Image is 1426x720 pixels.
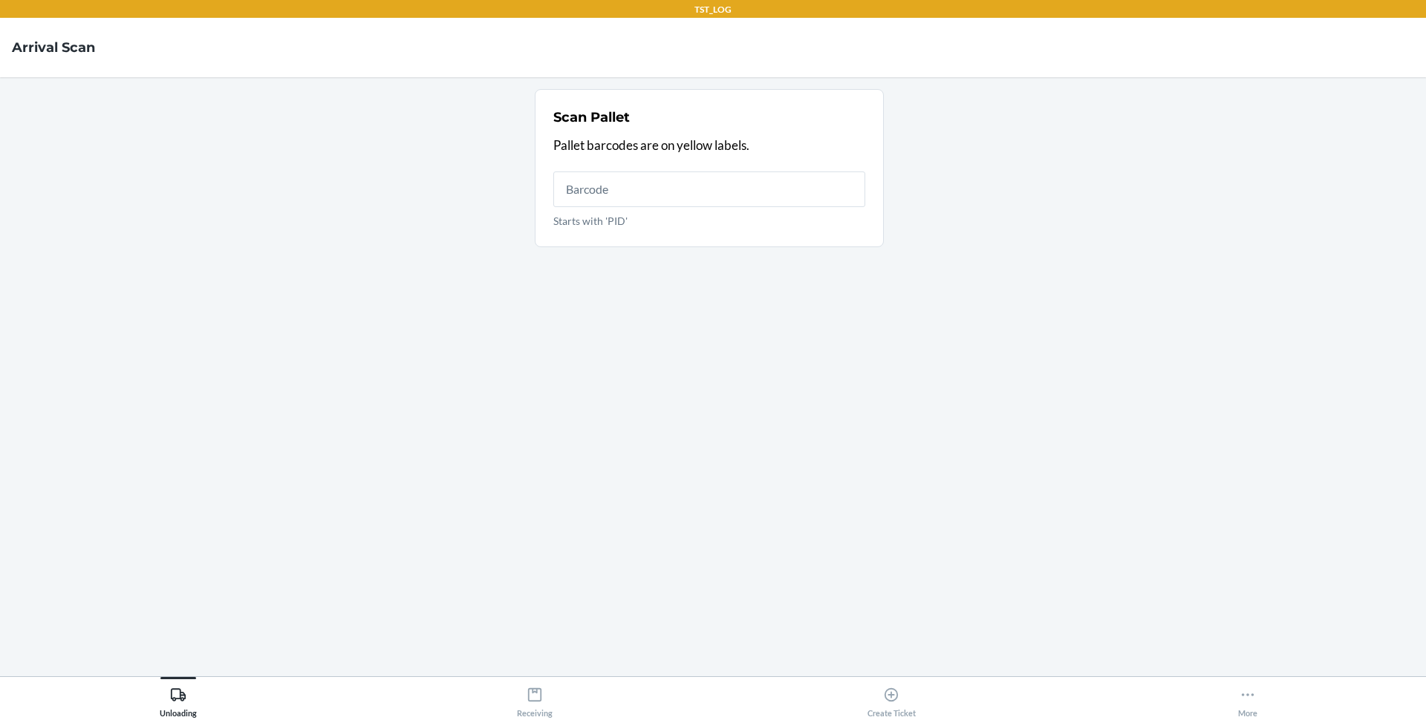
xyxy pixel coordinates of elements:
[553,136,865,155] p: Pallet barcodes are on yellow labels.
[356,677,713,718] button: Receiving
[713,677,1069,718] button: Create Ticket
[12,38,95,57] h4: Arrival Scan
[160,681,197,718] div: Unloading
[553,171,865,207] input: Starts with 'PID'
[694,3,732,16] p: TST_LOG
[1069,677,1426,718] button: More
[1238,681,1257,718] div: More
[517,681,553,718] div: Receiving
[553,213,865,229] p: Starts with 'PID'
[867,681,916,718] div: Create Ticket
[553,108,630,127] h2: Scan Pallet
